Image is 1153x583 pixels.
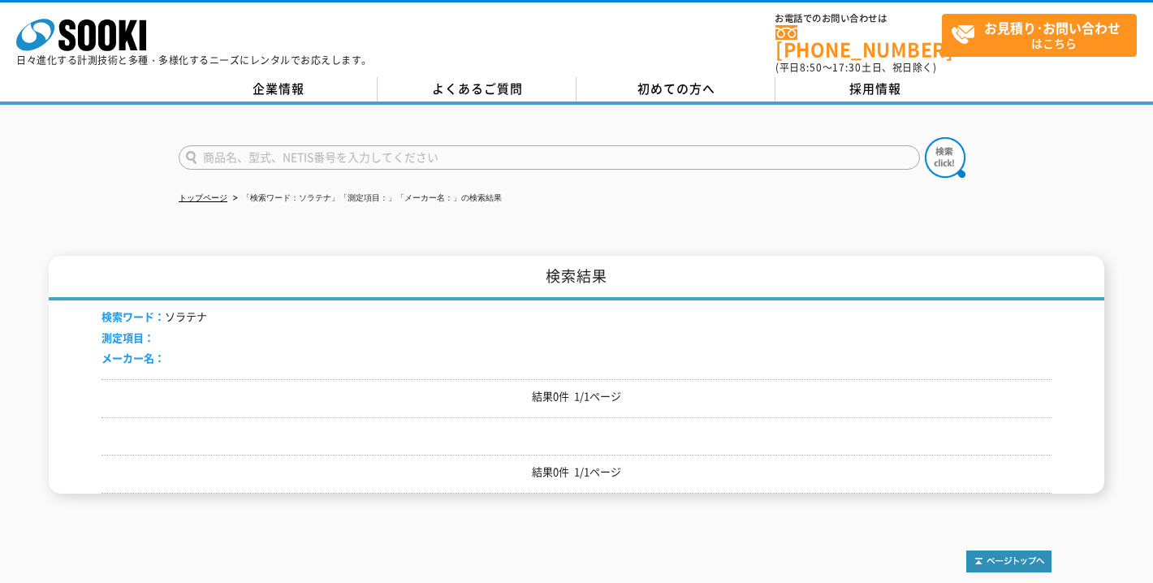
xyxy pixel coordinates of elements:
[775,77,974,101] a: 採用情報
[966,551,1052,572] img: トップページへ
[101,350,165,365] span: メーカー名：
[101,309,207,326] li: ソラテナ
[101,464,1052,481] p: 結果0件 1/1ページ
[951,15,1136,55] span: はこちら
[230,190,502,207] li: 「検索ワード：ソラテナ」「測定項目：」「メーカー名：」の検索結果
[179,145,920,170] input: 商品名、型式、NETIS番号を入力してください
[637,80,715,97] span: 初めての方へ
[378,77,576,101] a: よくあるご質問
[775,25,942,58] a: [PHONE_NUMBER]
[16,55,372,65] p: 日々進化する計測技術と多種・多様化するニーズにレンタルでお応えします。
[775,60,936,75] span: (平日 ～ 土日、祝日除く)
[101,330,154,345] span: 測定項目：
[49,256,1104,300] h1: 検索結果
[800,60,823,75] span: 8:50
[101,309,165,324] span: 検索ワード：
[925,137,965,178] img: btn_search.png
[942,14,1137,57] a: お見積り･お問い合わせはこちら
[179,193,227,202] a: トップページ
[179,77,378,101] a: 企業情報
[984,18,1121,37] strong: お見積り･お問い合わせ
[832,60,862,75] span: 17:30
[576,77,775,101] a: 初めての方へ
[101,388,1052,405] p: 結果0件 1/1ページ
[775,14,942,24] span: お電話でのお問い合わせは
